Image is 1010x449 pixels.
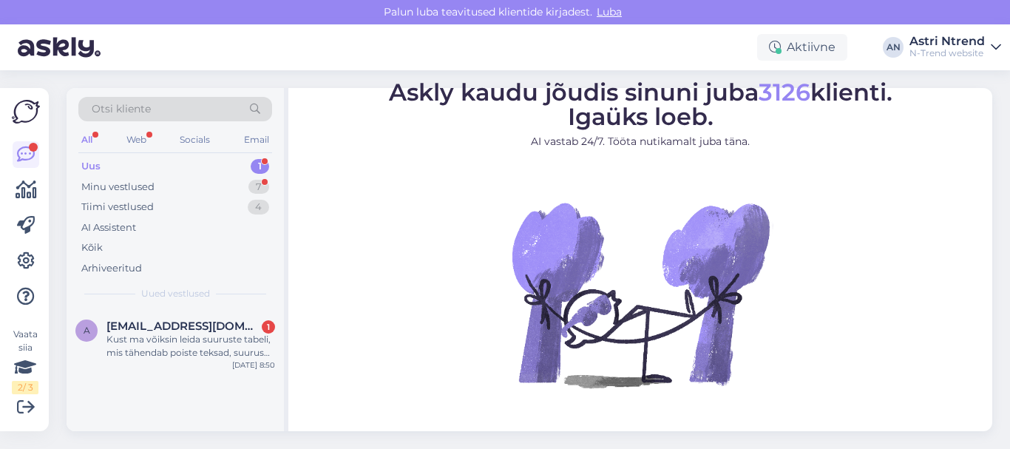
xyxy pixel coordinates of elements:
[232,359,275,371] div: [DATE] 8:50
[592,5,626,18] span: Luba
[81,240,103,255] div: Kõik
[883,37,904,58] div: AN
[78,130,95,149] div: All
[81,200,154,215] div: Tiimi vestlused
[909,36,985,47] div: Astri Ntrend
[389,78,892,131] span: Askly kaudu jõudis sinuni juba klienti. Igaüks loeb.
[106,320,260,333] span: andrekse@hotmail.com
[251,159,269,174] div: 1
[909,47,985,59] div: N-Trend website
[12,100,40,124] img: Askly Logo
[106,333,275,359] div: Kust ma võiksin leida suuruste tabeli, mis tähendab poiste teksad, suurus 16?
[81,261,142,276] div: Arhiveeritud
[12,381,38,394] div: 2 / 3
[92,101,151,117] span: Otsi kliente
[81,180,155,195] div: Minu vestlused
[84,325,90,336] span: a
[123,130,149,149] div: Web
[177,130,213,149] div: Socials
[241,130,272,149] div: Email
[759,78,810,107] span: 3126
[81,159,101,174] div: Uus
[81,220,136,235] div: AI Assistent
[909,36,1001,59] a: Astri NtrendN-Trend website
[757,34,847,61] div: Aktiivne
[262,320,275,334] div: 1
[389,134,892,149] p: AI vastab 24/7. Tööta nutikamalt juba täna.
[248,200,269,215] div: 4
[507,161,773,428] img: No Chat active
[141,287,210,300] span: Uued vestlused
[248,180,269,195] div: 7
[12,328,38,394] div: Vaata siia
